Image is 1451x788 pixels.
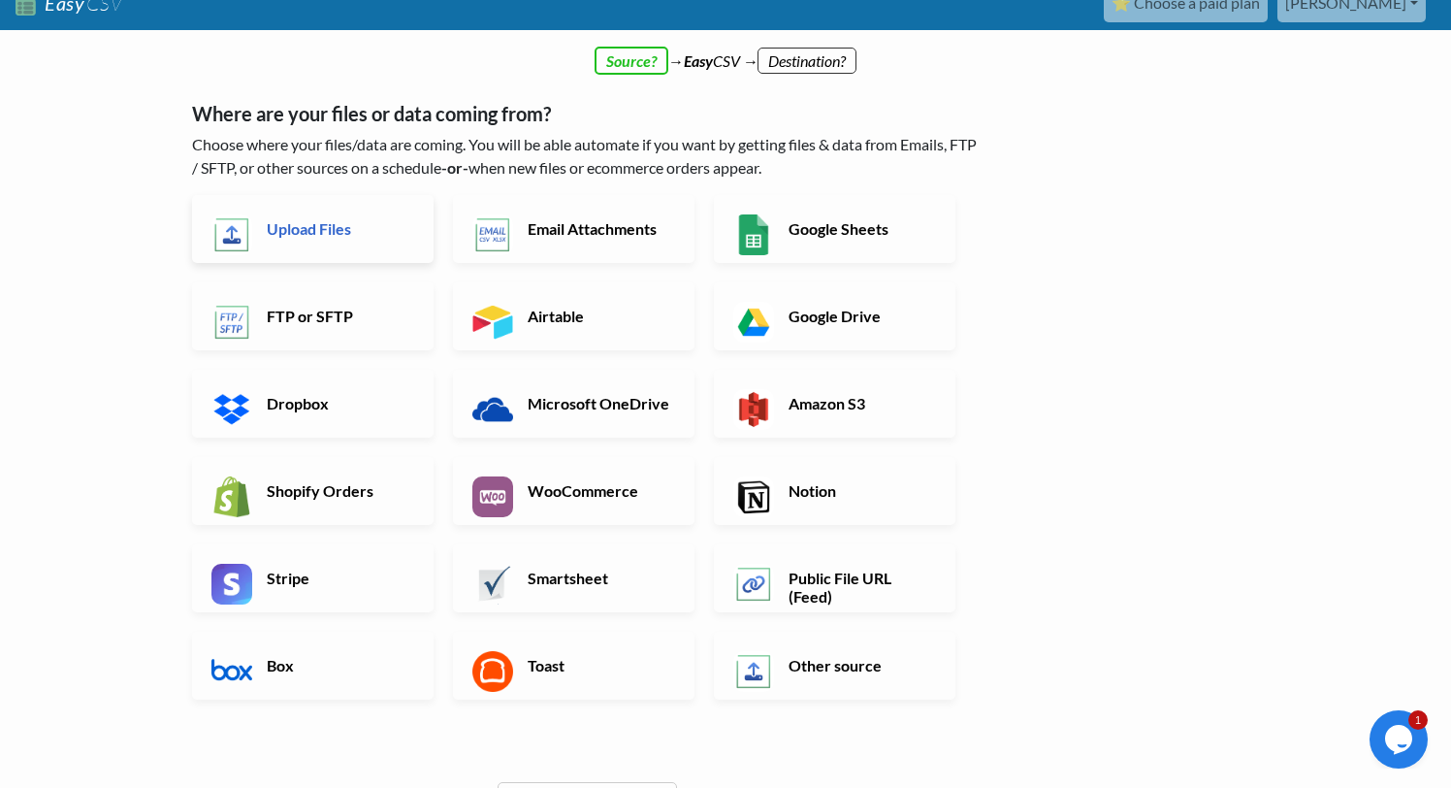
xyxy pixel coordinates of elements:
a: Microsoft OneDrive [453,370,694,438]
h6: Public File URL (Feed) [784,569,936,606]
h6: Google Drive [784,307,936,325]
img: FTP or SFTP App & API [211,302,252,343]
a: Email Attachments [453,195,694,263]
a: FTP or SFTP [192,282,434,350]
img: Other Source App & API [733,651,774,692]
h6: Other source [784,656,936,674]
img: Public File URL App & API [733,564,774,605]
h6: Notion [784,481,936,500]
p: Choose where your files/data are coming. You will be able automate if you want by getting files &... [192,133,983,180]
h6: Google Sheets [784,219,936,238]
h6: Box [262,656,414,674]
div: → CSV → [173,30,1278,73]
img: Dropbox App & API [211,389,252,430]
a: Notion [714,457,955,525]
a: Other source [714,632,955,700]
b: -or- [441,158,468,177]
h6: Stripe [262,569,414,587]
a: Box [192,632,434,700]
h6: Email Attachments [523,219,675,238]
a: Toast [453,632,694,700]
h6: Amazon S3 [784,394,936,412]
img: Stripe App & API [211,564,252,605]
a: Amazon S3 [714,370,955,438]
img: Email New CSV or XLSX File App & API [472,214,513,255]
img: Google Drive App & API [733,302,774,343]
img: Notion App & API [733,476,774,517]
img: Microsoft OneDrive App & API [472,389,513,430]
a: Smartsheet [453,544,694,612]
a: Shopify Orders [192,457,434,525]
h6: Airtable [523,307,675,325]
a: Public File URL (Feed) [714,544,955,612]
h6: FTP or SFTP [262,307,414,325]
img: Upload Files App & API [211,214,252,255]
h6: Microsoft OneDrive [523,394,675,412]
img: Shopify App & API [211,476,252,517]
h5: Where are your files or data coming from? [192,102,983,125]
img: Google Sheets App & API [733,214,774,255]
iframe: chat widget [1370,710,1432,769]
h6: WooCommerce [523,481,675,500]
h6: Dropbox [262,394,414,412]
a: Google Sheets [714,195,955,263]
h6: Smartsheet [523,569,675,587]
h6: Shopify Orders [262,481,414,500]
a: WooCommerce [453,457,694,525]
img: WooCommerce App & API [472,476,513,517]
a: Airtable [453,282,694,350]
img: Toast App & API [472,651,513,692]
img: Box App & API [211,651,252,692]
h6: Upload Files [262,219,414,238]
a: Stripe [192,544,434,612]
img: Airtable App & API [472,302,513,343]
a: Dropbox [192,370,434,438]
img: Smartsheet App & API [472,564,513,605]
a: Upload Files [192,195,434,263]
a: Google Drive [714,282,955,350]
h6: Toast [523,656,675,674]
img: Amazon S3 App & API [733,389,774,430]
